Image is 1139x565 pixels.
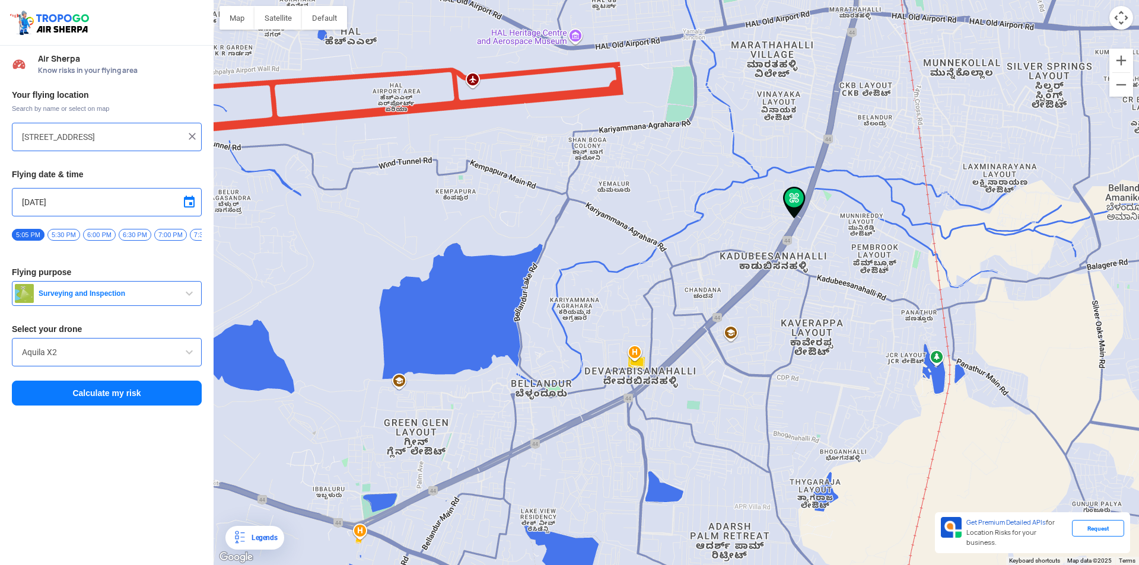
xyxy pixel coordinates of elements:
[34,289,182,298] span: Surveying and Inspection
[1119,557,1135,564] a: Terms
[941,517,962,538] img: Premium APIs
[190,229,222,241] span: 7:30 PM
[12,170,202,178] h3: Flying date & time
[217,550,256,565] a: Open this area in Google Maps (opens a new window)
[38,66,202,75] span: Know risks in your flying area
[1009,557,1060,565] button: Keyboard shortcuts
[219,6,254,30] button: Show street map
[154,229,187,241] span: 7:00 PM
[12,91,202,99] h3: Your flying location
[22,130,183,144] input: Search your flying location
[1072,520,1124,537] div: Request
[47,229,80,241] span: 5:30 PM
[12,229,44,241] span: 5:05 PM
[1109,6,1133,30] button: Map camera controls
[12,268,202,276] h3: Flying purpose
[15,284,34,303] img: survey.png
[217,550,256,565] img: Google
[38,54,202,63] span: Air Sherpa
[119,229,151,241] span: 6:30 PM
[12,325,202,333] h3: Select your drone
[186,130,198,142] img: ic_close.png
[962,517,1072,548] div: for Location Risks for your business.
[22,345,192,359] input: Search by name or Brand
[1109,49,1133,72] button: Zoom in
[1067,557,1112,564] span: Map data ©2025
[12,104,202,113] span: Search by name or select on map
[247,531,277,545] div: Legends
[9,9,93,36] img: ic_tgdronemaps.svg
[22,195,192,209] input: Select Date
[1109,73,1133,97] button: Zoom out
[233,531,247,545] img: Legends
[12,57,26,71] img: Risk Scores
[12,381,202,406] button: Calculate my risk
[966,518,1046,526] span: Get Premium Detailed APIs
[254,6,302,30] button: Show satellite imagery
[83,229,116,241] span: 6:00 PM
[12,281,202,306] button: Surveying and Inspection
